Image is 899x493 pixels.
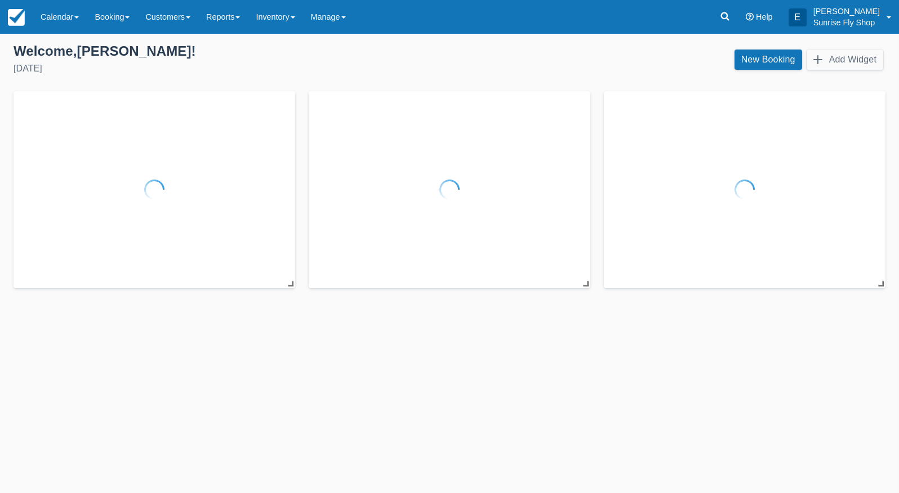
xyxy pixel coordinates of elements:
[807,50,883,70] button: Add Widget
[14,62,440,75] div: [DATE]
[813,6,880,17] p: [PERSON_NAME]
[735,50,802,70] a: New Booking
[756,12,773,21] span: Help
[789,8,807,26] div: E
[8,9,25,26] img: checkfront-main-nav-mini-logo.png
[14,43,440,60] div: Welcome , [PERSON_NAME] !
[746,13,754,21] i: Help
[813,17,880,28] p: Sunrise Fly Shop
